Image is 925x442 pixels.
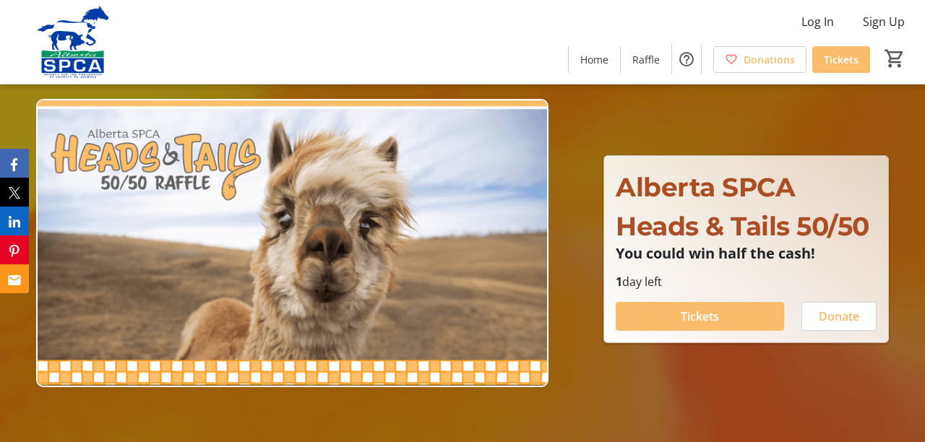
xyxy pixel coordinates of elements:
button: Help [672,45,701,74]
span: Tickets [681,308,719,325]
button: Sign Up [851,10,916,33]
span: Home [580,52,608,67]
p: day left [616,273,877,290]
span: Donations [744,52,795,67]
span: Log In [801,13,834,30]
img: Alberta SPCA's Logo [9,6,137,78]
img: Campaign CTA Media Photo [36,99,548,387]
span: 1 [616,274,622,290]
p: You could win half the cash! [616,246,877,261]
span: Alberta SPCA [616,171,795,203]
span: Heads & Tails 50/50 [616,210,869,242]
a: Donations [713,46,806,73]
span: Tickets [824,52,859,67]
span: Donate [819,308,859,325]
a: Raffle [621,46,671,73]
button: Tickets [616,302,784,331]
a: Tickets [812,46,870,73]
button: Donate [801,302,877,331]
button: Cart [882,45,908,71]
span: Raffle [632,52,660,67]
span: Sign Up [863,13,905,30]
a: Home [569,46,620,73]
button: Log In [790,10,846,33]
